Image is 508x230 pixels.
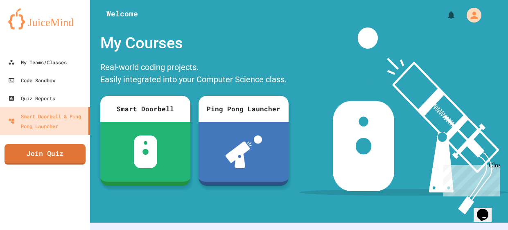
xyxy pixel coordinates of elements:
[199,96,289,122] div: Ping Pong Launcher
[8,111,85,131] div: Smart Doorbell & Ping Pong Launcher
[474,197,500,222] iframe: chat widget
[440,162,500,196] iframe: chat widget
[96,27,293,59] div: My Courses
[5,144,86,165] a: Join Quiz
[8,8,82,29] img: logo-orange.svg
[226,135,262,168] img: ppl-with-ball.png
[8,93,55,103] div: Quiz Reports
[100,96,190,122] div: Smart Doorbell
[8,57,67,67] div: My Teams/Classes
[3,3,56,52] div: Chat with us now!Close
[458,6,483,25] div: My Account
[8,75,55,85] div: Code Sandbox
[96,59,293,90] div: Real-world coding projects. Easily integrated into your Computer Science class.
[431,8,458,22] div: My Notifications
[134,135,157,168] img: sdb-white.svg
